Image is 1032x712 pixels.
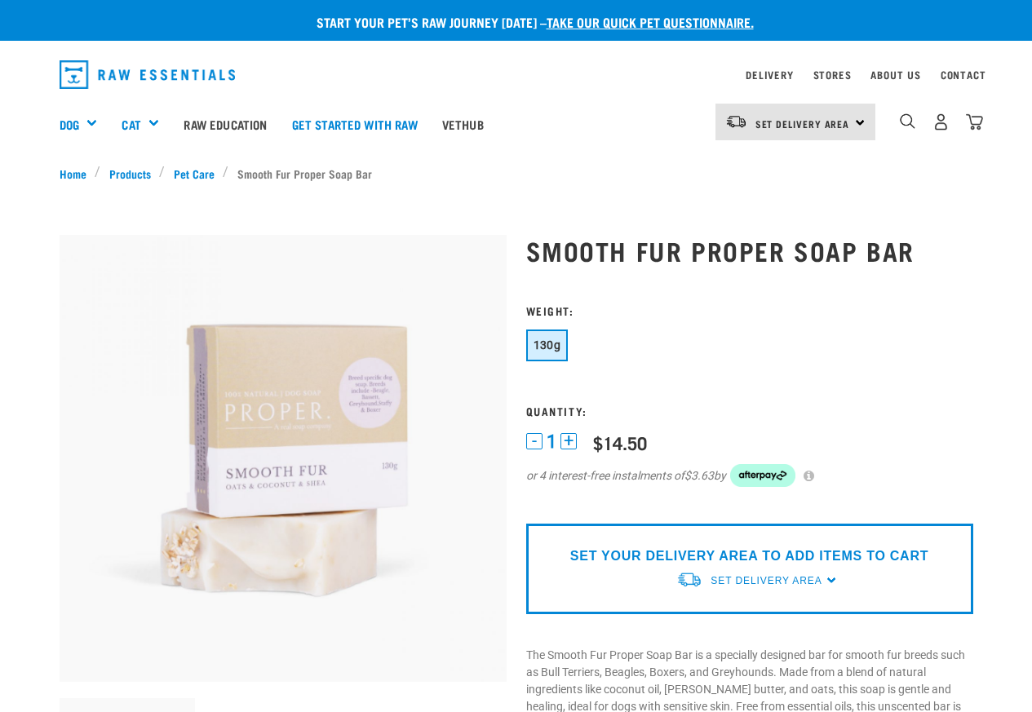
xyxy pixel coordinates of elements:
nav: breadcrumbs [60,165,973,182]
a: Get started with Raw [280,91,430,157]
a: Contact [941,72,986,77]
span: 130g [534,338,561,352]
a: Delivery [746,72,793,77]
img: Smooth fur soap [60,235,507,682]
nav: dropdown navigation [47,54,986,95]
img: home-icon@2x.png [966,113,983,130]
h3: Quantity: [526,405,973,417]
div: or 4 interest-free instalments of by [526,464,973,487]
a: Pet Care [165,165,223,182]
div: $14.50 [593,432,647,453]
img: van-moving.png [676,571,702,588]
img: home-icon-1@2x.png [900,113,915,129]
a: Dog [60,115,79,134]
span: Set Delivery Area [755,121,850,126]
a: Raw Education [171,91,279,157]
h3: Weight: [526,304,973,316]
span: Set Delivery Area [711,575,822,586]
button: 130g [526,329,569,361]
button: - [526,433,543,449]
button: + [560,433,577,449]
img: Afterpay [730,464,795,487]
span: $3.63 [684,467,714,484]
img: Raw Essentials Logo [60,60,236,89]
a: Stores [813,72,852,77]
img: van-moving.png [725,114,747,129]
a: take our quick pet questionnaire. [547,18,754,25]
a: Vethub [430,91,496,157]
a: Home [60,165,95,182]
a: Products [100,165,159,182]
span: 1 [547,433,556,450]
a: About Us [870,72,920,77]
p: SET YOUR DELIVERY AREA TO ADD ITEMS TO CART [570,546,928,566]
a: Cat [122,115,140,134]
img: user.png [932,113,950,130]
h1: Smooth Fur Proper Soap Bar [526,236,973,265]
